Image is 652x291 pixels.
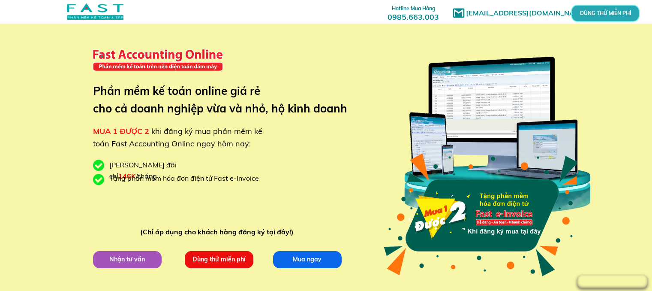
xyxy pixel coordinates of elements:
div: Tặng phần mềm hóa đơn điện tử Fast e-Invoice [109,173,265,184]
p: Mua ngay [273,251,341,268]
span: khi đăng ký mua phần mềm kế toán Fast Accounting Online ngay hôm nay: [93,126,262,149]
div: [PERSON_NAME] đãi chỉ /tháng [109,160,221,182]
p: Nhận tư vấn [93,251,161,268]
span: MUA 1 ĐƯỢC 2 [93,126,149,136]
h1: [EMAIL_ADDRESS][DOMAIN_NAME] [466,8,592,19]
p: DÙNG THỬ MIỄN PHÍ [595,11,615,16]
span: Hotline Mua Hàng [392,5,435,12]
span: 146K [118,172,136,180]
h3: 0985.663.003 [378,3,448,21]
div: (Chỉ áp dụng cho khách hàng đăng ký tại đây!) [140,227,297,238]
p: Dùng thử miễn phí [184,251,253,268]
h3: Phần mềm kế toán online giá rẻ cho cả doanh nghiệp vừa và nhỏ, hộ kinh doanh [93,82,360,118]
